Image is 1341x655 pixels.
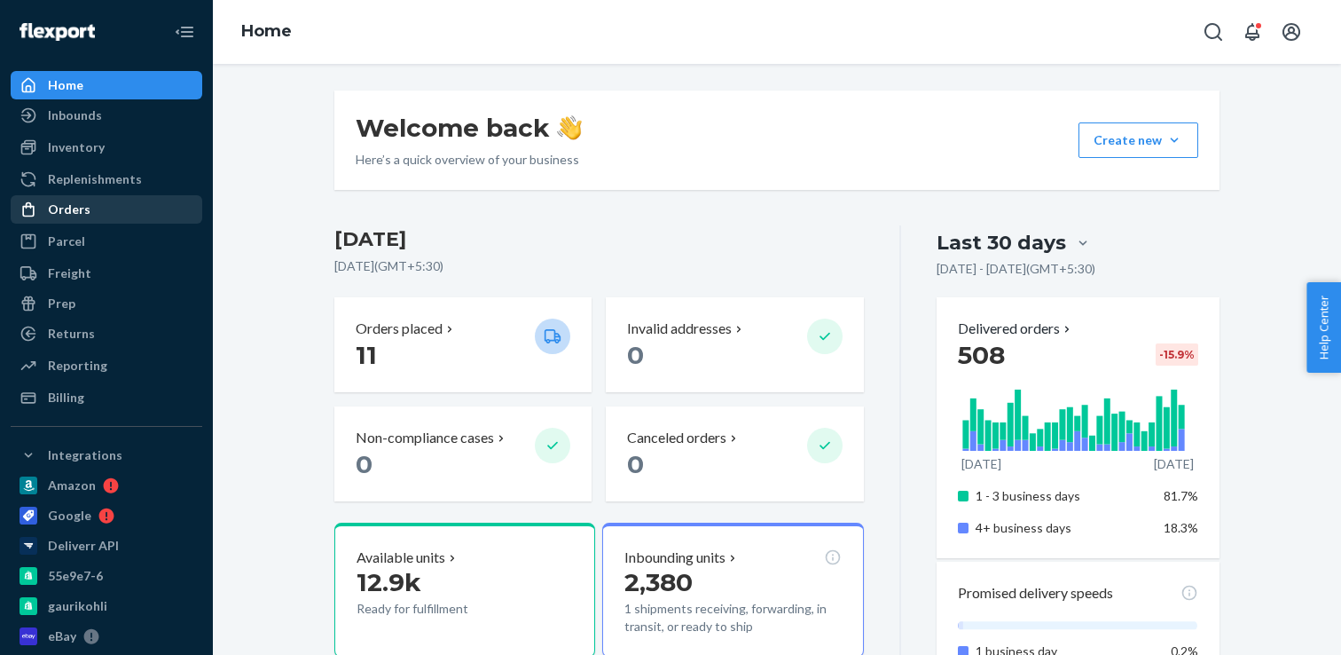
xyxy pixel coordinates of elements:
[11,195,202,224] a: Orders
[958,319,1074,339] button: Delivered orders
[48,389,84,406] div: Billing
[557,115,582,140] img: hand-wave emoji
[11,383,202,412] a: Billing
[357,548,445,568] p: Available units
[11,562,202,590] a: 55e9e7-6
[48,507,91,525] div: Google
[48,76,83,94] div: Home
[937,229,1066,256] div: Last 30 days
[48,233,85,250] div: Parcel
[48,264,91,282] div: Freight
[11,532,202,560] a: Deliverr API
[356,151,582,169] p: Here’s a quick overview of your business
[48,597,107,615] div: gaurikohli
[334,257,864,275] p: [DATE] ( GMT+5:30 )
[48,446,122,464] div: Integrations
[11,320,202,348] a: Returns
[48,357,107,375] div: Reporting
[1154,455,1194,473] p: [DATE]
[11,351,202,380] a: Reporting
[167,14,202,50] button: Close Navigation
[11,289,202,318] a: Prep
[11,259,202,288] a: Freight
[11,133,202,162] a: Inventory
[11,592,202,620] a: gaurikohli
[1164,520,1198,535] span: 18.3%
[48,537,119,555] div: Deliverr API
[1274,14,1309,50] button: Open account menu
[11,227,202,256] a: Parcel
[357,567,421,597] span: 12.9k
[11,441,202,470] button: Integrations
[627,428,726,448] p: Canceled orders
[11,622,202,651] a: eBay
[606,406,863,501] button: Canceled orders 0
[627,449,644,479] span: 0
[958,340,1005,370] span: 508
[958,583,1113,604] p: Promised delivery speeds
[624,600,841,635] p: 1 shipments receiving, forwarding, in transit, or ready to ship
[1306,282,1341,373] button: Help Center
[1196,14,1231,50] button: Open Search Box
[11,165,202,193] a: Replenishments
[356,112,582,144] h1: Welcome back
[961,455,1001,473] p: [DATE]
[48,170,142,188] div: Replenishments
[11,471,202,500] a: Amazon
[976,519,1150,537] p: 4+ business days
[48,325,95,343] div: Returns
[1164,488,1198,503] span: 81.7%
[624,567,693,597] span: 2,380
[48,567,103,585] div: 55e9e7-6
[356,340,377,370] span: 11
[48,627,76,645] div: eBay
[627,319,732,339] p: Invalid addresses
[11,501,202,530] a: Google
[357,600,521,618] p: Ready for fulfillment
[334,406,592,501] button: Non-compliance cases 0
[48,107,102,124] div: Inbounds
[606,297,863,392] button: Invalid addresses 0
[1078,122,1198,158] button: Create new
[937,260,1095,278] p: [DATE] - [DATE] ( GMT+5:30 )
[11,101,202,130] a: Inbounds
[227,6,306,58] ol: breadcrumbs
[48,201,90,218] div: Orders
[334,297,592,392] button: Orders placed 11
[48,477,96,494] div: Amazon
[627,340,644,370] span: 0
[20,23,95,41] img: Flexport logo
[1235,14,1270,50] button: Open notifications
[334,225,864,254] h3: [DATE]
[48,295,75,312] div: Prep
[241,21,292,41] a: Home
[48,138,105,156] div: Inventory
[356,449,372,479] span: 0
[976,487,1150,505] p: 1 - 3 business days
[11,71,202,99] a: Home
[356,319,443,339] p: Orders placed
[624,548,725,568] p: Inbounding units
[356,428,494,448] p: Non-compliance cases
[1156,343,1198,366] div: -15.9 %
